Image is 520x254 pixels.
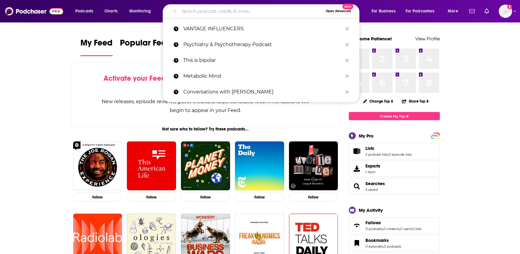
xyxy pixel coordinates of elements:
[383,227,383,231] span: ,
[400,227,412,231] a: 0 users
[499,5,512,18] button: Show profile menu
[183,37,342,52] p: Psychiatry & Psychotherapy Podcast
[365,188,378,192] a: 3 saved
[365,163,380,169] span: Exports
[349,112,440,120] a: Create My Top 8
[235,193,284,202] button: Follow
[499,5,512,18] span: Logged in as patiencebaldacci
[101,97,310,115] div: New releases, episode reviews, guest credits, and personalized recommendations will begin to appe...
[359,207,383,213] div: My Activity
[183,21,342,37] p: VANTAGE INFLUENCERS
[289,141,338,191] img: My Favorite Murder with Karen Kilgariff and Georgia Hardstark
[163,52,359,68] a: This is bipolar
[349,161,440,177] a: Exports
[412,227,421,231] a: 0 lists
[402,6,444,16] button: open menu
[80,38,113,52] span: My Feed
[507,5,512,9] svg: Add a profile image
[349,235,440,251] span: Bookmarks
[351,239,363,247] a: Bookmarks
[383,227,399,231] a: 0 creators
[183,84,342,100] p: Conversations with Sheree
[365,244,383,249] a: 0 episodes
[432,133,439,138] a: PRO
[365,146,412,151] a: Lists
[351,147,363,155] a: Lists
[73,141,122,191] img: The Joe Rogan Experience
[359,133,374,139] div: My Pro
[129,7,151,15] span: Monitoring
[351,182,363,191] a: Searches
[349,217,440,234] span: Follows
[448,7,458,15] span: More
[183,52,342,68] p: This is bipolar
[168,4,365,18] div: Search podcasts, credits, & more...
[163,21,359,37] a: VANTAGE INFLUENCERS
[100,6,121,16] a: Charts
[482,6,491,16] a: Show notifications dropdown
[388,152,389,157] span: ,
[127,193,176,202] button: Follow
[104,7,117,15] span: Charts
[372,7,396,15] span: For Business
[349,178,440,195] span: Searches
[80,38,113,56] a: My Feed
[349,36,392,42] a: Welcome Patience!
[365,220,421,225] a: Follows
[289,193,338,202] button: Follow
[402,95,429,107] button: Share Top 8
[75,7,93,15] span: Podcasts
[120,38,172,56] a: Popular Feed
[181,141,230,191] img: Planet Money
[383,244,384,249] span: ,
[467,6,477,16] a: Show notifications dropdown
[120,38,172,52] span: Popular Feed
[71,6,101,16] button: open menu
[365,152,388,157] a: 2 podcast lists
[181,193,230,202] button: Follow
[389,152,412,157] a: 0 episode lists
[365,227,383,231] a: 0 podcasts
[365,220,381,225] span: Follows
[163,68,359,84] a: Metabolic Mind
[163,37,359,52] a: Psychiatry & Psychotherapy Podcast
[125,6,159,16] button: open menu
[367,6,403,16] button: open menu
[365,146,374,151] span: Lists
[101,74,310,92] div: by following Podcasts, Creators, Lists, and other Users!
[365,170,380,174] span: 1 item
[235,141,284,191] img: The Daily
[342,4,353,9] span: New
[415,36,440,42] a: View Profile
[179,6,323,16] input: Search podcasts, credits, & more...
[351,221,363,230] a: Follows
[73,193,122,202] button: Follow
[104,74,166,83] span: Activate your Feed
[183,68,342,84] p: Metabolic Mind
[365,181,385,186] a: Searches
[406,7,435,15] span: For Podcasters
[326,10,351,13] span: Open Advanced
[365,238,389,243] span: Bookmarks
[323,8,354,15] button: Open AdvancedNew
[499,5,512,18] img: User Profile
[351,164,363,173] span: Exports
[444,6,466,16] button: open menu
[432,134,439,138] span: PRO
[163,84,359,100] a: Conversations with [PERSON_NAME]
[127,141,176,191] img: This American Life
[349,143,440,159] span: Lists
[5,5,63,17] img: Podchaser - Follow, Share and Rate Podcasts
[359,97,397,105] button: Change Top 8
[365,238,401,243] a: Bookmarks
[384,244,401,249] a: 0 podcasts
